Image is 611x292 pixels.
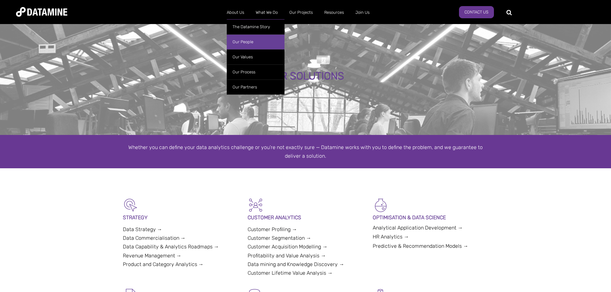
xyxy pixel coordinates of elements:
a: Customer Acquisition Modelling → [248,244,327,250]
a: Data Commercialisation → [123,235,186,241]
a: Data mining and Knowledge Discovery → [248,261,344,267]
a: Customer Lifetime Value Analysis → [248,270,333,276]
img: Customer Analytics [248,197,264,213]
a: Our People [227,34,284,49]
div: Whether you can define your data analytics challenge or you’re not exactly sure — Datamine works ... [123,143,488,160]
img: Optimisation & Data Science [373,197,389,213]
div: OUR SOLUTIONS [69,71,542,82]
a: Product and Category Analytics → [123,261,204,267]
a: What We Do [250,4,284,21]
p: CUSTOMER ANALYTICS [248,213,363,222]
img: Strategy-1 [123,197,139,213]
a: About Us [221,4,250,21]
a: HR Analytics → [373,234,409,240]
p: STRATEGY [123,213,239,222]
a: The Datamine Story [227,19,284,34]
a: Our Values [227,49,284,64]
a: Predictive & Recommendation Models → [373,243,468,249]
a: Analytical Application Development → [373,225,463,231]
a: Our Process [227,64,284,79]
a: Revenue Management → [123,253,182,259]
a: Data Strategy → [123,226,162,232]
a: Data Capability & Analytics Roadmaps → [123,244,219,250]
a: Our Partners [227,79,284,95]
p: OPTIMISATION & DATA SCIENCE [373,213,488,222]
img: Datamine [16,7,67,17]
a: Resources [318,4,350,21]
a: Contact Us [459,6,494,18]
a: Join Us [350,4,375,21]
a: Profitability and Value Analysis → [248,253,326,259]
a: Customer Profiling → [248,226,297,232]
a: Customer Segmentation → [248,235,311,241]
a: Our Projects [284,4,318,21]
